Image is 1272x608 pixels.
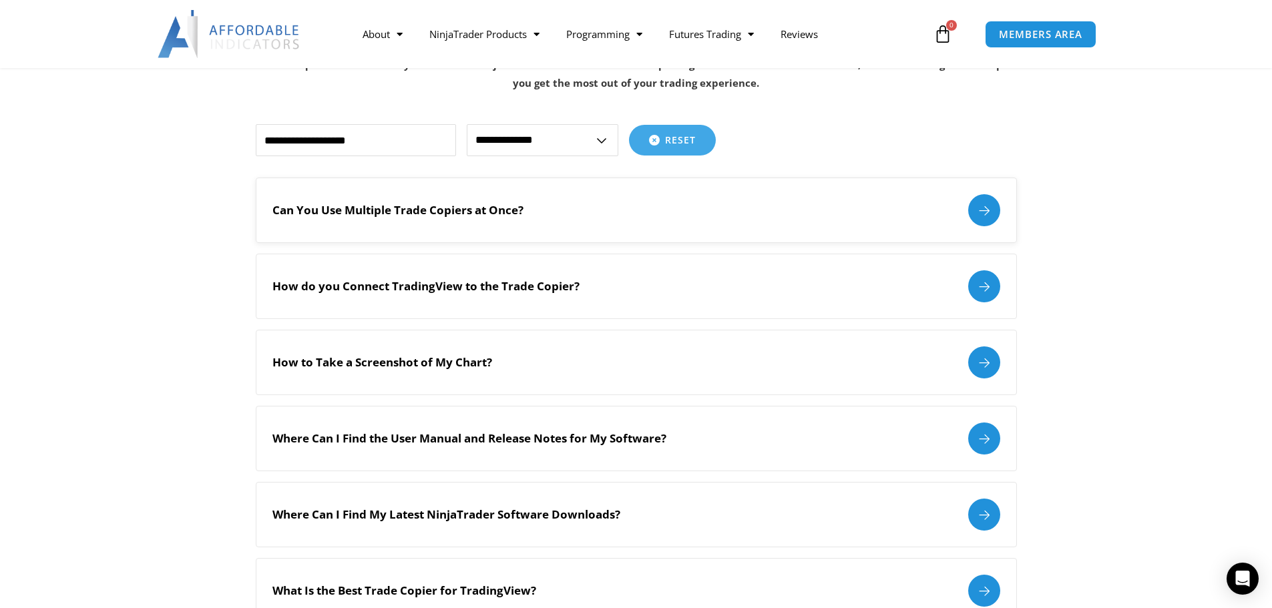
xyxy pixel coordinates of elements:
span: MEMBERS AREA [999,29,1082,39]
a: About [349,19,416,49]
a: Where Can I Find My Latest NinjaTrader Software Downloads? [256,482,1017,547]
a: Where Can I Find the User Manual and Release Notes for My Software? [256,406,1017,471]
a: 0 [913,15,972,53]
a: Programming [553,19,656,49]
h2: What Is the Best Trade Copier for TradingView? [272,583,536,598]
h2: How to Take a Screenshot of My Chart? [272,355,492,370]
img: LogoAI | Affordable Indicators – NinjaTrader [158,10,301,58]
div: Open Intercom Messenger [1227,563,1259,595]
a: Reviews [767,19,831,49]
a: How do you Connect TradingView to the Trade Copier? [256,254,1017,319]
h2: Can You Use Multiple Trade Copiers at Once? [272,203,523,218]
a: Futures Trading [656,19,767,49]
h2: How do you Connect TradingView to the Trade Copier? [272,279,580,294]
h2: Where Can I Find the User Manual and Release Notes for My Software? [272,431,666,446]
button: Reset [629,125,716,156]
span: 0 [946,20,957,31]
a: Can You Use Multiple Trade Copiers at Once? [256,178,1017,243]
a: How to Take a Screenshot of My Chart? [256,330,1017,395]
h2: Where Can I Find My Latest NinjaTrader Software Downloads? [272,507,620,522]
span: Reset [665,135,696,145]
a: MEMBERS AREA [985,21,1096,48]
a: NinjaTrader Products [416,19,553,49]
nav: Menu [349,19,930,49]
